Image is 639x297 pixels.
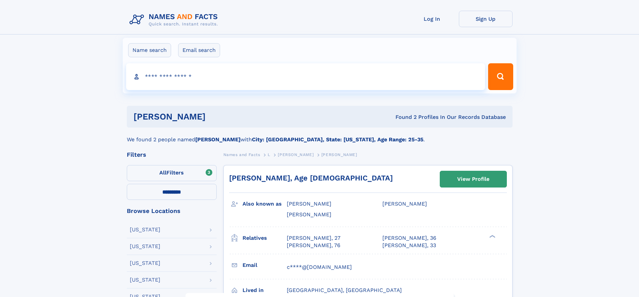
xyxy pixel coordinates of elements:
[382,242,436,249] a: [PERSON_NAME], 33
[287,287,402,293] span: [GEOGRAPHIC_DATA], [GEOGRAPHIC_DATA]
[321,152,357,157] span: [PERSON_NAME]
[243,232,287,244] h3: Relatives
[130,244,160,249] div: [US_STATE]
[130,227,160,232] div: [US_STATE]
[130,261,160,266] div: [US_STATE]
[287,234,340,242] a: [PERSON_NAME], 27
[243,285,287,296] h3: Lived in
[229,174,393,182] a: [PERSON_NAME], Age [DEMOGRAPHIC_DATA]
[382,234,436,242] a: [PERSON_NAME], 36
[243,198,287,210] h3: Also known as
[268,152,270,157] span: L
[405,11,459,27] a: Log In
[127,152,217,158] div: Filters
[287,211,331,218] span: [PERSON_NAME]
[440,171,507,187] a: View Profile
[287,201,331,207] span: [PERSON_NAME]
[126,63,485,90] input: search input
[127,11,223,29] img: Logo Names and Facts
[382,201,427,207] span: [PERSON_NAME]
[268,150,270,159] a: L
[127,165,217,181] label: Filters
[178,43,220,57] label: Email search
[457,171,489,187] div: View Profile
[134,113,301,121] h1: [PERSON_NAME]
[127,128,513,144] div: We found 2 people named with .
[243,259,287,271] h3: Email
[459,11,513,27] a: Sign Up
[223,150,260,159] a: Names and Facts
[488,234,496,238] div: ❯
[278,150,314,159] a: [PERSON_NAME]
[301,114,506,121] div: Found 2 Profiles In Our Records Database
[252,136,423,143] b: City: [GEOGRAPHIC_DATA], State: [US_STATE], Age Range: 25-35
[159,169,166,176] span: All
[488,63,513,90] button: Search Button
[195,136,241,143] b: [PERSON_NAME]
[130,277,160,283] div: [US_STATE]
[128,43,171,57] label: Name search
[127,208,217,214] div: Browse Locations
[278,152,314,157] span: [PERSON_NAME]
[287,242,340,249] a: [PERSON_NAME], 76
